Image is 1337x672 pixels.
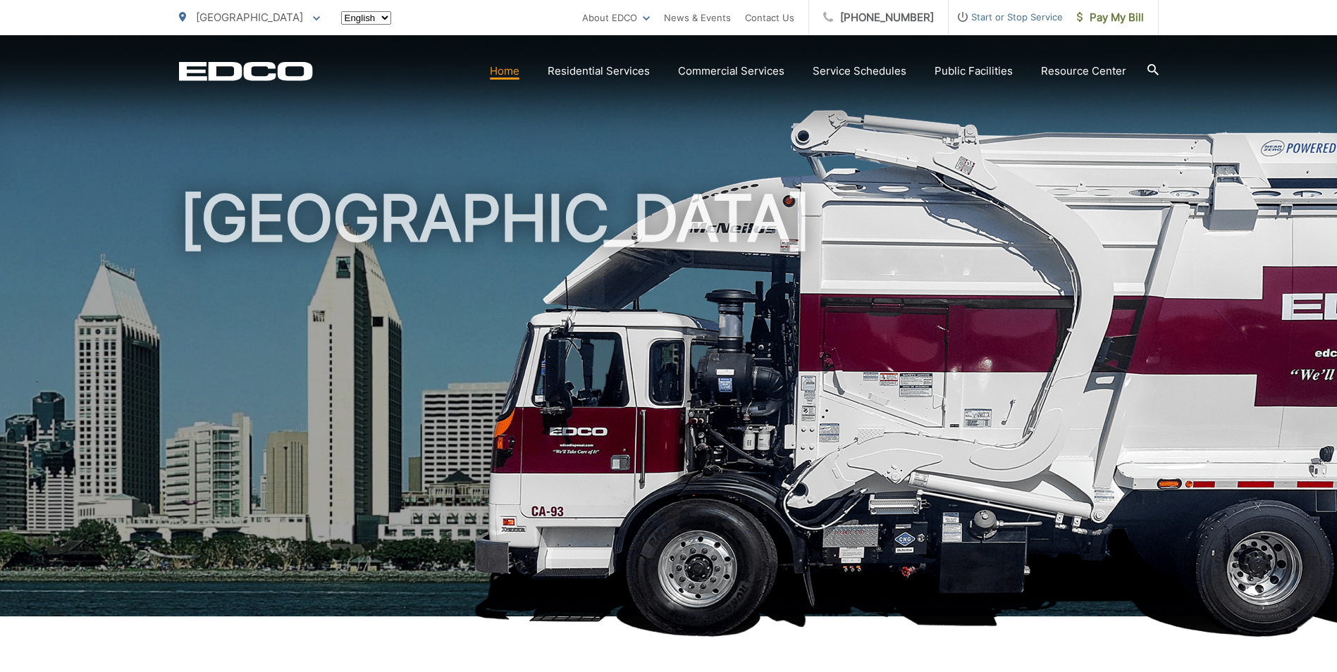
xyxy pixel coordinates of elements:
[196,11,303,24] span: [GEOGRAPHIC_DATA]
[490,63,519,80] a: Home
[935,63,1013,80] a: Public Facilities
[548,63,650,80] a: Residential Services
[678,63,784,80] a: Commercial Services
[1041,63,1126,80] a: Resource Center
[1077,9,1144,26] span: Pay My Bill
[179,61,313,81] a: EDCD logo. Return to the homepage.
[341,11,391,25] select: Select a language
[179,183,1159,629] h1: [GEOGRAPHIC_DATA]
[582,9,650,26] a: About EDCO
[813,63,906,80] a: Service Schedules
[664,9,731,26] a: News & Events
[745,9,794,26] a: Contact Us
